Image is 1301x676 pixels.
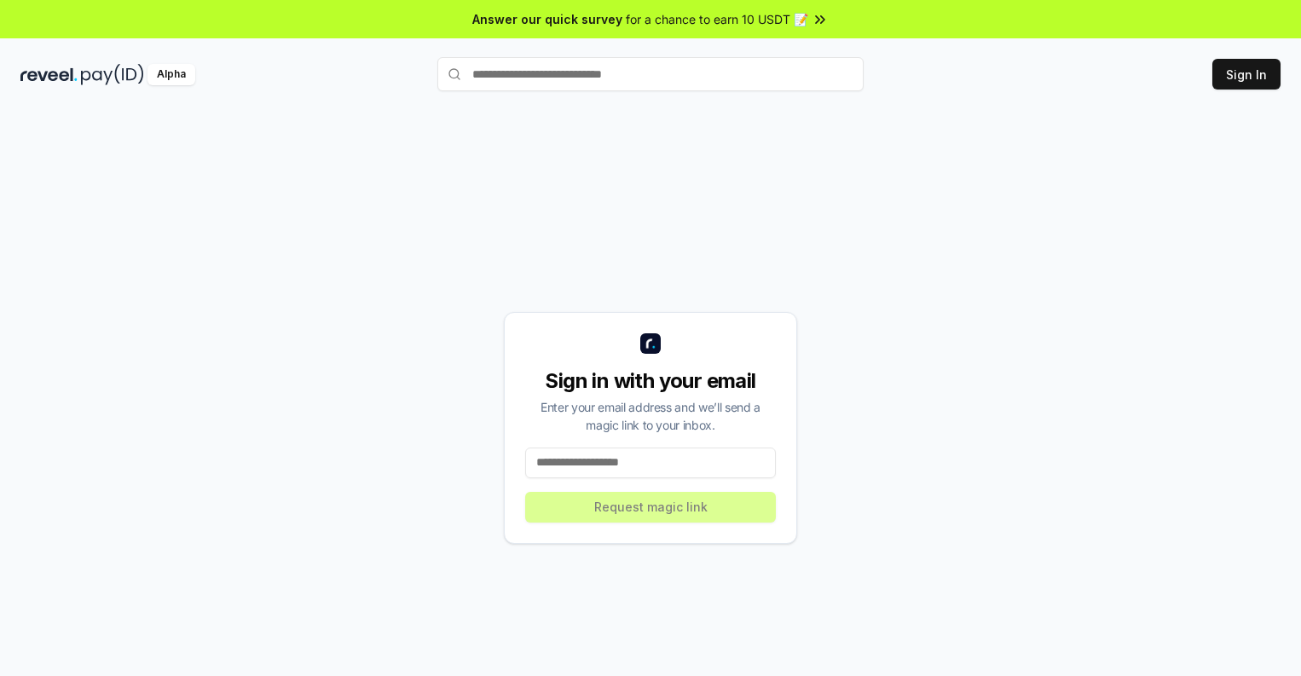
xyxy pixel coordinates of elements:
[525,367,776,395] div: Sign in with your email
[472,10,622,28] span: Answer our quick survey
[626,10,808,28] span: for a chance to earn 10 USDT 📝
[147,64,195,85] div: Alpha
[81,64,144,85] img: pay_id
[640,333,661,354] img: logo_small
[20,64,78,85] img: reveel_dark
[525,398,776,434] div: Enter your email address and we’ll send a magic link to your inbox.
[1212,59,1281,90] button: Sign In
